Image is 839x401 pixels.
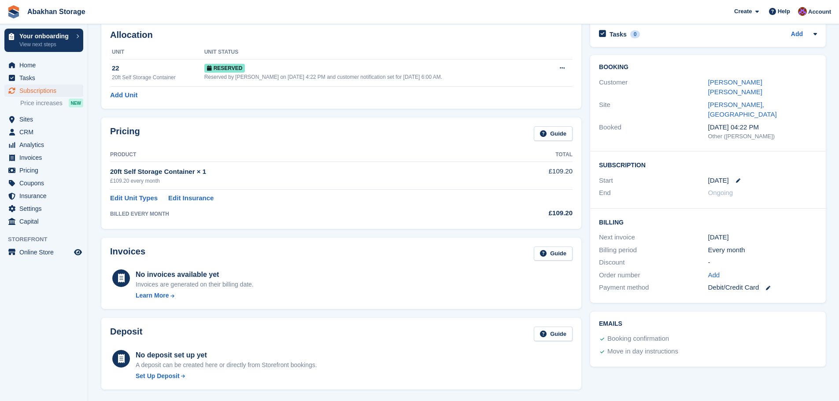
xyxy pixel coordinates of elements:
[19,215,72,228] span: Capital
[136,269,254,280] div: No invoices available yet
[19,72,72,84] span: Tasks
[4,151,83,164] a: menu
[4,246,83,258] a: menu
[4,29,83,52] a: Your onboarding View next steps
[24,4,89,19] a: Abakhan Storage
[808,7,831,16] span: Account
[110,167,486,177] div: 20ft Self Storage Container × 1
[136,372,317,381] a: Set Up Deposit
[708,122,817,132] div: [DATE] 04:22 PM
[4,215,83,228] a: menu
[4,202,83,215] a: menu
[8,235,88,244] span: Storefront
[534,126,573,141] a: Guide
[734,7,752,16] span: Create
[708,258,817,268] div: -
[599,188,708,198] div: End
[599,64,817,71] h2: Booking
[204,73,546,81] div: Reserved by [PERSON_NAME] on [DATE] 4:22 PM and customer notification set for [DATE] 6:00 AM.
[19,40,72,48] p: View next steps
[607,334,669,344] div: Booking confirmation
[110,90,137,100] a: Add Unit
[4,113,83,125] a: menu
[136,361,317,370] p: A deposit can be created here or directly from Storefront bookings.
[19,139,72,151] span: Analytics
[599,77,708,97] div: Customer
[4,85,83,97] a: menu
[708,176,729,186] time: 2025-09-12 00:00:00 UTC
[599,160,817,169] h2: Subscription
[610,30,627,38] h2: Tasks
[19,59,72,71] span: Home
[168,193,214,203] a: Edit Insurance
[791,29,803,40] a: Add
[486,162,573,189] td: £109.20
[19,33,72,39] p: Your onboarding
[708,189,733,196] span: Ongoing
[708,270,720,280] a: Add
[4,177,83,189] a: menu
[136,372,180,381] div: Set Up Deposit
[4,164,83,177] a: menu
[112,63,204,74] div: 22
[19,113,72,125] span: Sites
[110,45,204,59] th: Unit
[4,72,83,84] a: menu
[4,126,83,138] a: menu
[136,291,254,300] a: Learn More
[630,30,640,38] div: 0
[599,176,708,186] div: Start
[110,327,142,341] h2: Deposit
[112,74,204,81] div: 20ft Self Storage Container
[136,291,169,300] div: Learn More
[110,210,486,218] div: BILLED EVERY MONTH
[534,327,573,341] a: Guide
[4,190,83,202] a: menu
[599,100,708,120] div: Site
[136,280,254,289] div: Invoices are generated on their billing date.
[599,122,708,141] div: Booked
[607,346,678,357] div: Move in day instructions
[19,190,72,202] span: Insurance
[110,246,145,261] h2: Invoices
[110,148,486,162] th: Product
[708,101,777,118] a: [PERSON_NAME], [GEOGRAPHIC_DATA]
[599,283,708,293] div: Payment method
[778,7,790,16] span: Help
[110,177,486,185] div: £109.20 every month
[20,99,63,107] span: Price increases
[599,232,708,243] div: Next invoice
[599,245,708,255] div: Billing period
[798,7,807,16] img: William Abakhan
[110,126,140,141] h2: Pricing
[19,164,72,177] span: Pricing
[4,139,83,151] a: menu
[599,320,817,327] h2: Emails
[204,64,245,73] span: Reserved
[19,202,72,215] span: Settings
[110,193,158,203] a: Edit Unit Types
[136,350,317,361] div: No deposit set up yet
[708,283,817,293] div: Debit/Credit Card
[19,151,72,164] span: Invoices
[486,148,573,162] th: Total
[19,85,72,97] span: Subscriptions
[69,99,83,107] div: NEW
[20,98,83,108] a: Price increases NEW
[534,246,573,261] a: Guide
[708,78,762,96] a: [PERSON_NAME] [PERSON_NAME]
[73,247,83,258] a: Preview store
[204,45,546,59] th: Unit Status
[708,232,817,243] div: [DATE]
[708,132,817,141] div: Other ([PERSON_NAME])
[7,5,20,18] img: stora-icon-8386f47178a22dfd0bd8f6a31ec36ba5ce8667c1dd55bd0f319d3a0aa187defe.svg
[110,30,573,40] h2: Allocation
[19,246,72,258] span: Online Store
[4,59,83,71] a: menu
[486,208,573,218] div: £109.20
[599,258,708,268] div: Discount
[599,217,817,226] h2: Billing
[19,126,72,138] span: CRM
[599,270,708,280] div: Order number
[708,245,817,255] div: Every month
